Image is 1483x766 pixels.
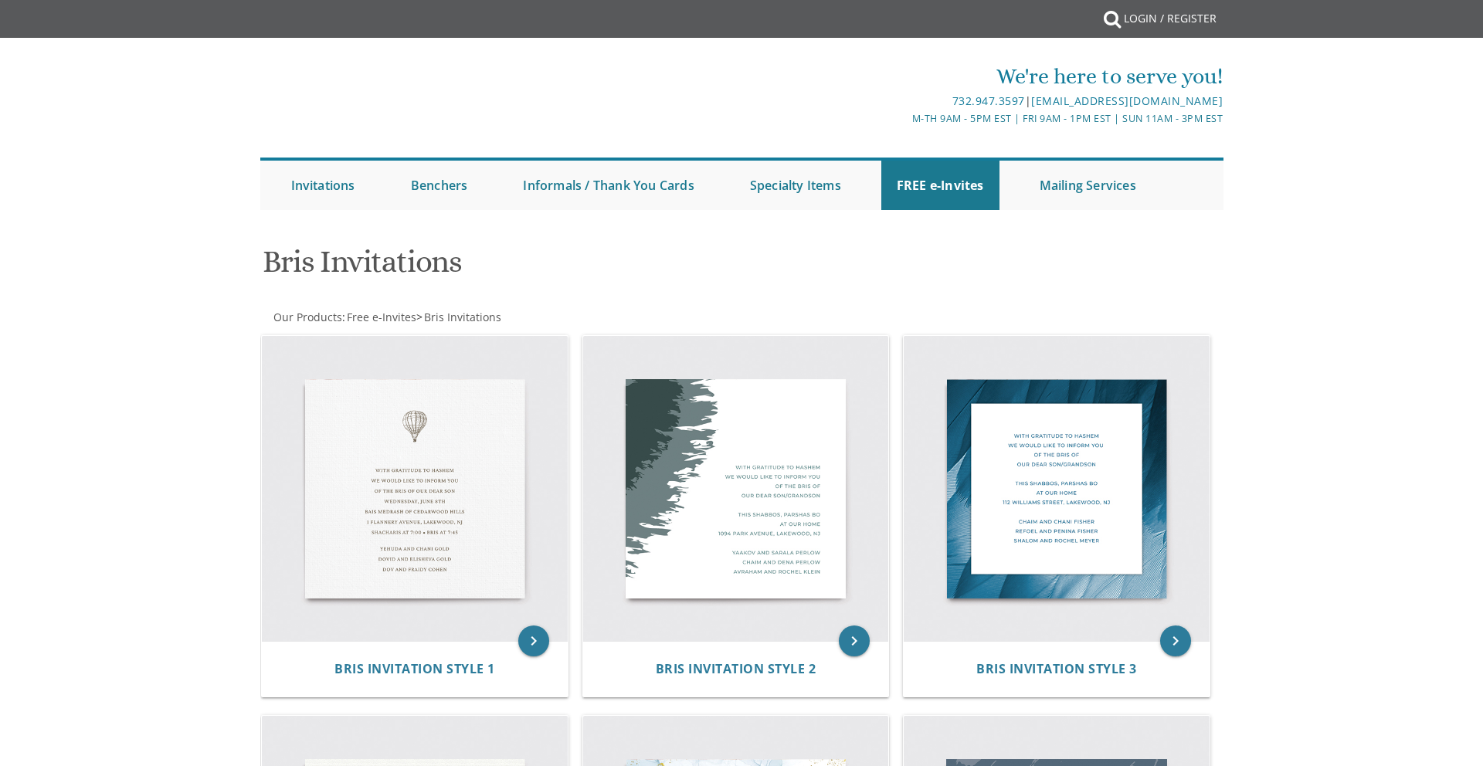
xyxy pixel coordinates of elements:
[1024,161,1152,210] a: Mailing Services
[976,660,1137,677] span: Bris Invitation Style 3
[656,662,816,676] a: Bris Invitation Style 2
[334,660,495,677] span: Bris Invitation Style 1
[656,660,816,677] span: Bris Invitation Style 2
[904,336,1210,642] img: Bris Invitation Style 3
[583,336,889,642] img: Bris Invitation Style 2
[518,625,549,656] a: keyboard_arrow_right
[263,245,893,290] h1: Bris Invitations
[276,161,371,210] a: Invitations
[1160,625,1191,656] a: keyboard_arrow_right
[347,310,416,324] span: Free e-Invites
[260,310,742,325] div: :
[345,310,416,324] a: Free e-Invites
[423,310,501,324] a: Bris Invitations
[1031,93,1223,108] a: [EMAIL_ADDRESS][DOMAIN_NAME]
[262,336,568,642] img: Bris Invitation Style 1
[272,310,342,324] a: Our Products
[735,161,857,210] a: Specialty Items
[582,92,1223,110] div: |
[582,110,1223,127] div: M-Th 9am - 5pm EST | Fri 9am - 1pm EST | Sun 11am - 3pm EST
[334,662,495,676] a: Bris Invitation Style 1
[424,310,501,324] span: Bris Invitations
[395,161,484,210] a: Benchers
[839,625,870,656] a: keyboard_arrow_right
[416,310,501,324] span: >
[507,161,709,210] a: Informals / Thank You Cards
[952,93,1025,108] a: 732.947.3597
[881,161,999,210] a: FREE e-Invites
[976,662,1137,676] a: Bris Invitation Style 3
[582,61,1223,92] div: We're here to serve you!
